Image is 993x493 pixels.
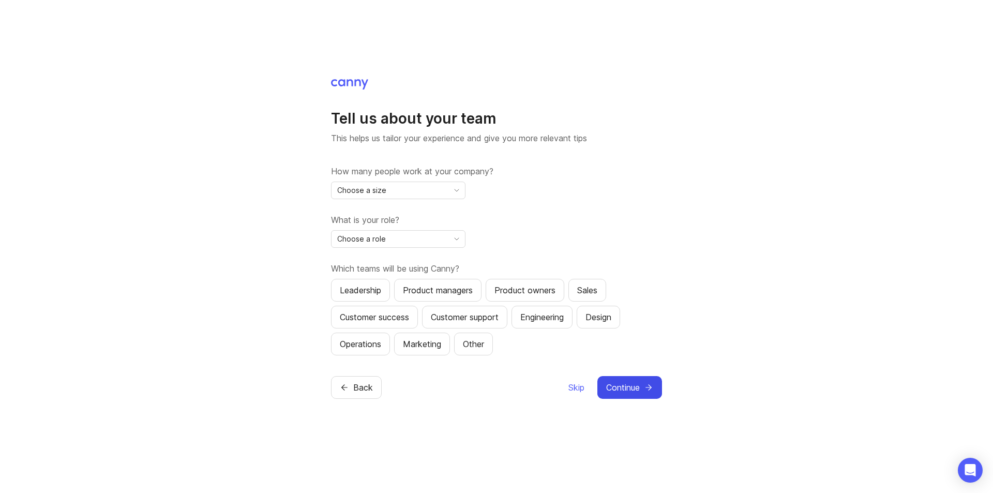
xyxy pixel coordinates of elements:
[394,279,482,302] button: Product managers
[568,279,606,302] button: Sales
[958,458,983,483] div: Open Intercom Messenger
[331,376,382,399] button: Back
[331,165,662,177] label: How many people work at your company?
[331,333,390,355] button: Operations
[422,306,507,328] button: Customer support
[331,306,418,328] button: Customer success
[606,381,640,394] span: Continue
[337,233,386,245] span: Choose a role
[353,381,373,394] span: Back
[331,132,662,144] p: This helps us tailor your experience and give you more relevant tips
[331,262,662,275] label: Which teams will be using Canny?
[340,311,409,323] div: Customer success
[520,311,564,323] div: Engineering
[331,182,465,199] div: toggle menu
[394,333,450,355] button: Marketing
[340,338,381,350] div: Operations
[331,230,465,248] div: toggle menu
[331,279,390,302] button: Leadership
[403,284,473,296] div: Product managers
[463,338,484,350] div: Other
[454,333,493,355] button: Other
[511,306,573,328] button: Engineering
[448,186,465,195] svg: toggle icon
[577,306,620,328] button: Design
[568,381,584,394] span: Skip
[585,311,611,323] div: Design
[331,109,662,128] h1: Tell us about your team
[486,279,564,302] button: Product owners
[340,284,381,296] div: Leadership
[337,185,386,196] span: Choose a size
[331,79,368,89] img: Canny Home
[597,376,662,399] button: Continue
[577,284,597,296] div: Sales
[431,311,499,323] div: Customer support
[331,214,662,226] label: What is your role?
[448,235,465,243] svg: toggle icon
[568,376,585,399] button: Skip
[403,338,441,350] div: Marketing
[494,284,555,296] div: Product owners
